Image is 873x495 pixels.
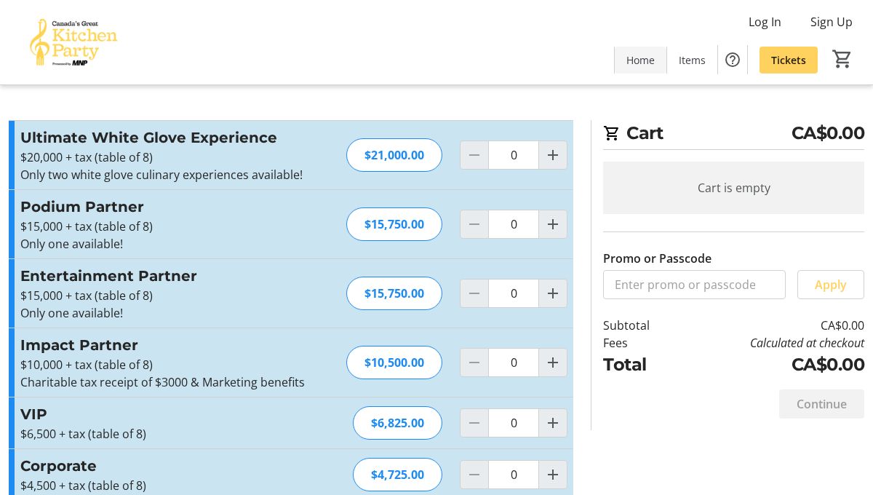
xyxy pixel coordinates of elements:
[603,120,864,150] h2: Cart
[797,270,864,299] button: Apply
[20,403,335,425] h3: VIP
[20,334,329,356] h3: Impact Partner
[488,210,539,239] input: Podium Partner Quantity
[488,460,539,489] input: Corporate Quantity
[749,13,781,31] span: Log In
[603,162,864,214] div: Cart is empty
[771,52,806,68] span: Tickets
[346,346,442,379] div: $10,500.00
[539,210,567,238] button: Increment by one
[346,277,442,310] div: $15,750.00
[20,265,329,287] h3: Entertainment Partner
[353,406,442,440] div: $6,825.00
[603,270,786,299] input: Enter promo or passcode
[679,334,864,352] td: Calculated at checkout
[20,166,329,183] p: Only two white glove culinary experiences available!
[539,280,567,307] button: Increment by one
[603,334,679,352] td: Fees
[20,218,329,235] p: $15,000 + tax (table of 8)
[20,373,329,391] p: Charitable tax receipt of $3000 & Marketing benefits
[539,409,567,437] button: Increment by one
[603,352,679,378] td: Total
[488,408,539,437] input: VIP Quantity
[539,461,567,488] button: Increment by one
[679,52,706,68] span: Items
[829,46,856,72] button: Cart
[792,120,865,146] span: CA$0.00
[810,13,853,31] span: Sign Up
[20,287,329,304] p: $15,000 + tax (table of 8)
[20,425,335,443] p: $6,500 + tax (table of 8)
[737,10,793,33] button: Log In
[353,458,442,491] div: $4,725.00
[679,317,864,334] td: CA$0.00
[815,276,847,293] span: Apply
[718,45,747,74] button: Help
[20,196,329,218] h3: Podium Partner
[346,207,442,241] div: $15,750.00
[603,250,711,267] label: Promo or Passcode
[760,47,818,74] a: Tickets
[20,304,329,322] p: Only one available!
[488,348,539,377] input: Impact Partner Quantity
[603,317,679,334] td: Subtotal
[20,235,329,253] p: Only one available!
[539,349,567,376] button: Increment by one
[20,148,329,166] p: $20,000 + tax (table of 8)
[488,140,539,170] input: Ultimate White Glove Experience Quantity
[539,141,567,169] button: Increment by one
[346,138,442,172] div: $21,000.00
[20,455,335,477] h3: Corporate
[488,279,539,308] input: Entertainment Partner Quantity
[615,47,666,74] a: Home
[9,6,138,79] img: Canada’s Great Kitchen Party's Logo
[667,47,717,74] a: Items
[626,52,655,68] span: Home
[20,127,329,148] h3: Ultimate White Glove Experience
[20,356,329,373] p: $10,000 + tax (table of 8)
[799,10,864,33] button: Sign Up
[679,352,864,378] td: CA$0.00
[20,477,335,494] p: $4,500 + tax (table of 8)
